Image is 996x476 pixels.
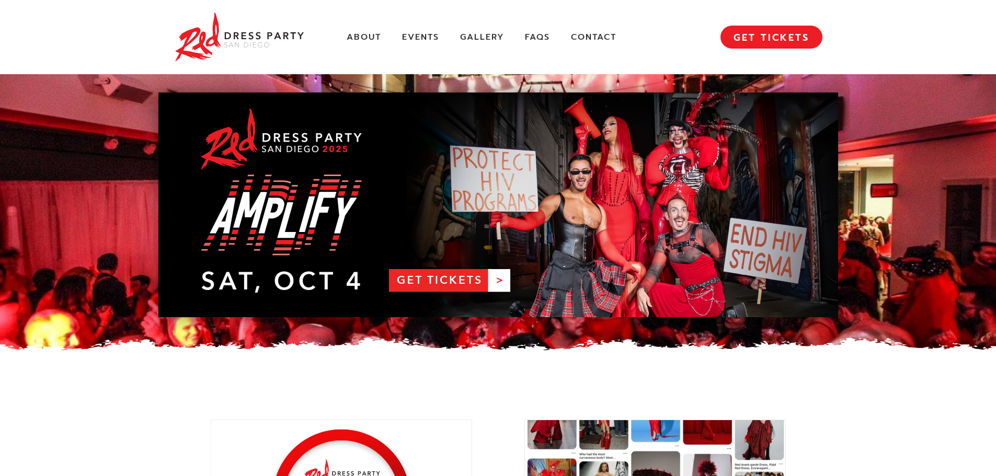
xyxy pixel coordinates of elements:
[460,32,504,43] a: Gallery
[720,26,822,49] a: GET TICKETS
[347,32,381,43] a: About
[402,32,439,43] a: Events
[174,10,305,64] img: Red Dress Party San Diego
[571,32,616,43] a: Contact
[525,32,550,43] a: FAQs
